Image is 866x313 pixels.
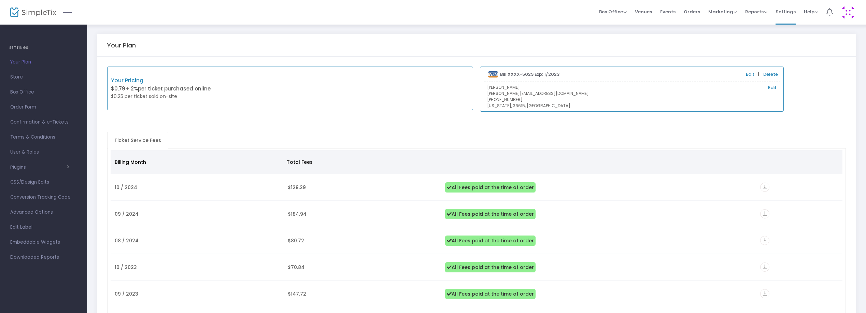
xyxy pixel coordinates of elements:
[760,291,769,298] a: vertical_align_bottom
[760,236,769,245] i: vertical_align_bottom
[10,223,77,232] span: Edit Label
[445,289,536,299] span: All Fees paid at the time of order
[760,185,769,191] a: vertical_align_bottom
[487,90,777,97] p: [PERSON_NAME][EMAIL_ADDRESS][DOMAIN_NAME]
[288,211,307,217] span: $184.94
[10,118,77,127] span: Confirmation & e-Tickets
[10,88,77,97] span: Box Office
[776,3,796,20] span: Settings
[288,184,306,191] span: $129.29
[115,184,137,191] span: 10 / 2024
[445,262,536,272] span: All Fees paid at the time of order
[10,193,77,202] span: Conversion Tracking Code
[115,237,139,244] span: 08 / 2024
[10,178,77,187] span: CSS/Design Edits
[487,103,777,109] p: [US_STATE], 36615, [GEOGRAPHIC_DATA]
[760,209,769,218] i: vertical_align_bottom
[10,208,77,217] span: Advanced Options
[10,148,77,157] span: User & Roles
[746,71,754,78] a: Edit
[804,9,818,15] span: Help
[500,71,559,77] b: Bill XXXX-5029 Exp: 1/2023
[288,290,306,297] span: $147.72
[288,237,304,244] span: $80.72
[635,3,652,20] span: Venues
[10,103,77,112] span: Order Form
[110,135,165,146] span: Ticket Service Fees
[10,165,69,170] button: Plugins
[763,71,778,78] a: Delete
[10,253,77,262] span: Downloaded Reports
[125,85,138,92] span: + 2%
[708,9,737,15] span: Marketing
[445,236,536,246] span: All Fees paid at the time of order
[111,93,290,100] p: $0.25 per ticket sold on-site
[660,3,676,20] span: Events
[283,150,439,174] th: Total Fees
[745,9,767,15] span: Reports
[768,84,777,91] a: Edit
[760,289,769,298] i: vertical_align_bottom
[756,71,761,78] span: |
[9,41,78,55] h4: SETTINGS
[111,85,290,93] p: $0.79 per ticket purchased online
[115,264,137,271] span: 10 / 2023
[288,264,304,271] span: $70.84
[760,183,769,192] i: vertical_align_bottom
[488,71,498,77] img: visa.png
[487,84,777,90] p: [PERSON_NAME]
[487,97,777,103] p: [PHONE_NUMBER]
[115,290,138,297] span: 09 / 2023
[10,133,77,142] span: Terms & Conditions
[445,182,536,193] span: All Fees paid at the time of order
[760,265,769,271] a: vertical_align_bottom
[111,150,283,174] th: Billing Month
[684,3,700,20] span: Orders
[760,211,769,218] a: vertical_align_bottom
[111,76,290,85] p: Your Pricing
[599,9,627,15] span: Box Office
[760,238,769,245] a: vertical_align_bottom
[10,73,77,82] span: Store
[10,58,77,67] span: Your Plan
[115,211,139,217] span: 09 / 2024
[107,42,136,49] h5: Your Plan
[10,238,77,247] span: Embeddable Widgets
[445,209,536,219] span: All Fees paid at the time of order
[760,262,769,272] i: vertical_align_bottom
